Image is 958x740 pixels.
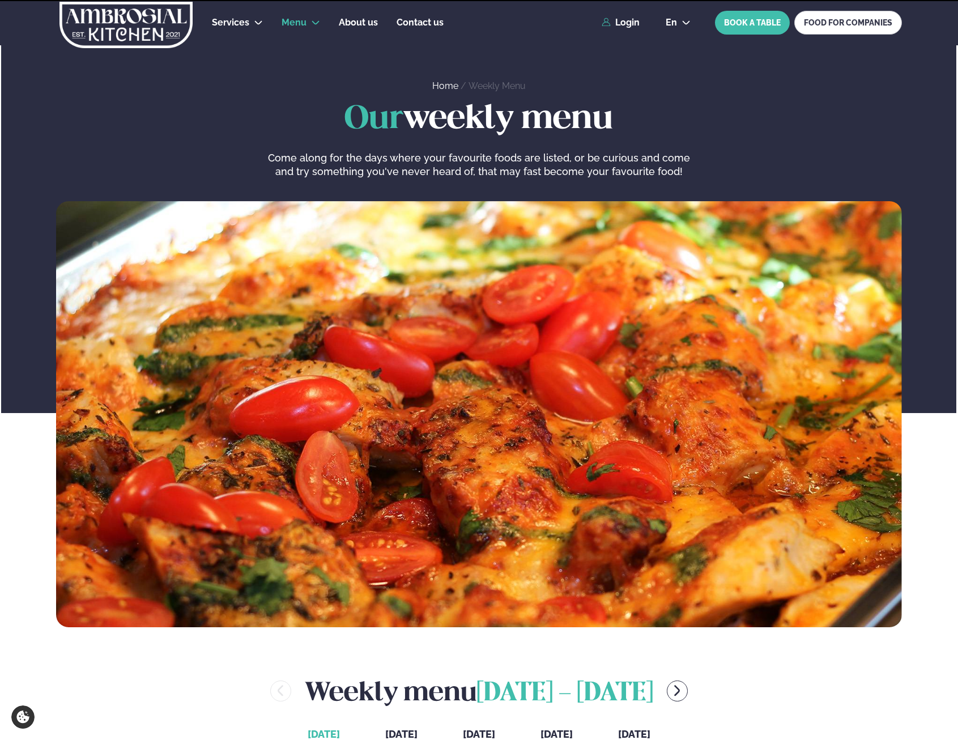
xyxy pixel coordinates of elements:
[657,18,700,27] button: en
[58,2,194,48] img: logo
[282,16,306,29] a: Menu
[270,681,291,701] button: menu-btn-left
[56,101,902,138] h1: weekly menu
[666,18,677,27] span: en
[432,80,458,91] a: Home
[212,17,249,28] span: Services
[469,80,526,91] a: Weekly Menu
[11,705,35,729] a: Cookie settings
[667,681,688,701] button: menu-btn-right
[540,728,573,740] span: [DATE]
[618,728,650,740] span: [DATE]
[385,728,418,740] span: [DATE]
[305,673,653,709] h2: Weekly menu
[56,201,902,627] img: image alt
[476,681,653,706] span: [DATE] - [DATE]
[602,18,640,28] a: Login
[397,16,444,29] a: Contact us
[265,151,693,178] p: Come along for the days where your favourite foods are listed, or be curious and come and try som...
[212,16,249,29] a: Services
[794,11,902,35] a: FOOD FOR COMPANIES
[463,728,495,740] span: [DATE]
[397,17,444,28] span: Contact us
[339,16,378,29] a: About us
[461,80,469,91] span: /
[344,104,403,135] span: Our
[282,17,306,28] span: Menu
[715,11,790,35] button: BOOK A TABLE
[339,17,378,28] span: About us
